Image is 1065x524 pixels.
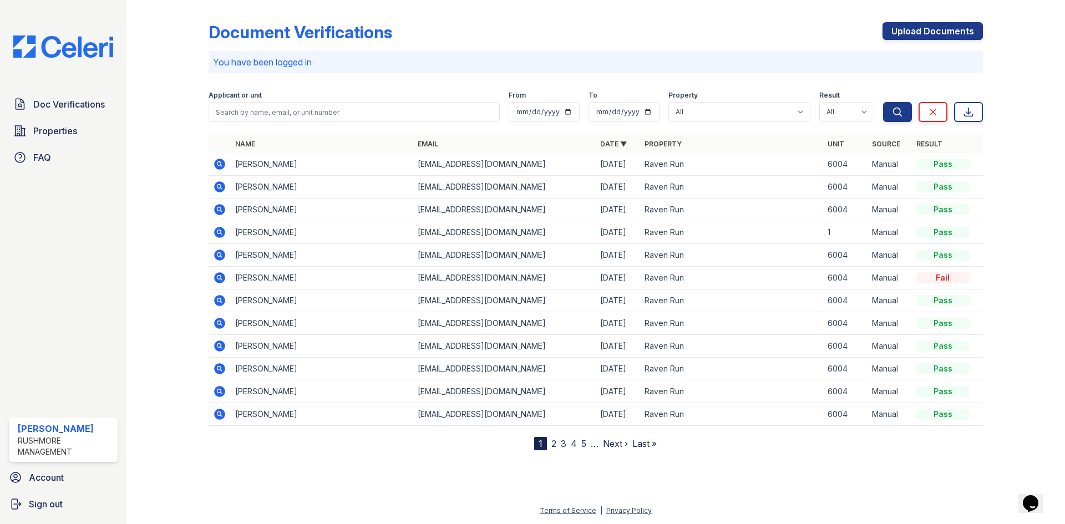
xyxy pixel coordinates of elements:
td: 6004 [823,199,868,221]
div: Pass [916,227,970,238]
td: Raven Run [640,289,823,312]
td: [PERSON_NAME] [231,335,413,358]
td: Raven Run [640,403,823,426]
a: Property [645,140,682,148]
td: 6004 [823,176,868,199]
td: Raven Run [640,221,823,244]
td: [DATE] [596,176,640,199]
td: 6004 [823,244,868,267]
a: Name [235,140,255,148]
a: Sign out [4,493,122,515]
a: Unit [828,140,844,148]
td: Raven Run [640,358,823,380]
td: 6004 [823,153,868,176]
span: FAQ [33,151,51,164]
span: Doc Verifications [33,98,105,111]
td: [DATE] [596,244,640,267]
td: [EMAIL_ADDRESS][DOMAIN_NAME] [413,267,596,289]
div: Pass [916,363,970,374]
div: 1 [534,437,547,450]
td: Raven Run [640,176,823,199]
td: [EMAIL_ADDRESS][DOMAIN_NAME] [413,244,596,267]
td: [EMAIL_ADDRESS][DOMAIN_NAME] [413,221,596,244]
label: To [589,91,597,100]
td: [PERSON_NAME] [231,221,413,244]
div: Pass [916,159,970,170]
td: 6004 [823,380,868,403]
td: [DATE] [596,289,640,312]
td: [EMAIL_ADDRESS][DOMAIN_NAME] [413,403,596,426]
div: Pass [916,340,970,352]
td: [EMAIL_ADDRESS][DOMAIN_NAME] [413,358,596,380]
div: Pass [916,386,970,397]
a: Last » [632,438,657,449]
span: Account [29,471,64,484]
div: Pass [916,318,970,329]
input: Search by name, email, or unit number [209,102,500,122]
div: Rushmore Management [18,435,113,457]
td: [DATE] [596,221,640,244]
td: [EMAIL_ADDRESS][DOMAIN_NAME] [413,199,596,221]
iframe: chat widget [1018,480,1054,513]
td: [DATE] [596,153,640,176]
a: 4 [571,438,577,449]
label: Applicant or unit [209,91,262,100]
td: [DATE] [596,358,640,380]
td: 6004 [823,335,868,358]
td: [DATE] [596,199,640,221]
label: Property [668,91,698,100]
td: [PERSON_NAME] [231,153,413,176]
div: Pass [916,409,970,420]
td: 6004 [823,403,868,426]
td: [PERSON_NAME] [231,289,413,312]
a: 5 [581,438,586,449]
td: 6004 [823,358,868,380]
td: [EMAIL_ADDRESS][DOMAIN_NAME] [413,312,596,335]
td: [EMAIL_ADDRESS][DOMAIN_NAME] [413,380,596,403]
div: Pass [916,204,970,215]
td: [PERSON_NAME] [231,403,413,426]
p: You have been logged in [213,55,978,69]
td: 6004 [823,289,868,312]
td: [DATE] [596,335,640,358]
label: From [509,91,526,100]
td: 1 [823,221,868,244]
td: Manual [868,312,912,335]
td: 6004 [823,312,868,335]
span: … [591,437,599,450]
td: [EMAIL_ADDRESS][DOMAIN_NAME] [413,335,596,358]
a: Date ▼ [600,140,627,148]
td: 6004 [823,267,868,289]
td: Manual [868,244,912,267]
td: Manual [868,358,912,380]
a: 3 [561,438,566,449]
td: Raven Run [640,335,823,358]
td: Raven Run [640,199,823,221]
td: [PERSON_NAME] [231,244,413,267]
td: [PERSON_NAME] [231,199,413,221]
a: Email [418,140,438,148]
td: [PERSON_NAME] [231,380,413,403]
td: [DATE] [596,403,640,426]
td: Manual [868,221,912,244]
td: Raven Run [640,312,823,335]
td: [EMAIL_ADDRESS][DOMAIN_NAME] [413,176,596,199]
td: Manual [868,267,912,289]
a: Doc Verifications [9,93,118,115]
div: Document Verifications [209,22,392,42]
div: Fail [916,272,970,283]
img: CE_Logo_Blue-a8612792a0a2168367f1c8372b55b34899dd931a85d93a1a3d3e32e68fde9ad4.png [4,35,122,58]
td: Manual [868,199,912,221]
td: Manual [868,380,912,403]
div: | [600,506,602,515]
a: Privacy Policy [606,506,652,515]
a: 2 [551,438,556,449]
td: Raven Run [640,244,823,267]
span: Properties [33,124,77,138]
td: Manual [868,403,912,426]
a: Properties [9,120,118,142]
td: [DATE] [596,380,640,403]
a: Result [916,140,942,148]
td: Manual [868,335,912,358]
label: Result [819,91,840,100]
